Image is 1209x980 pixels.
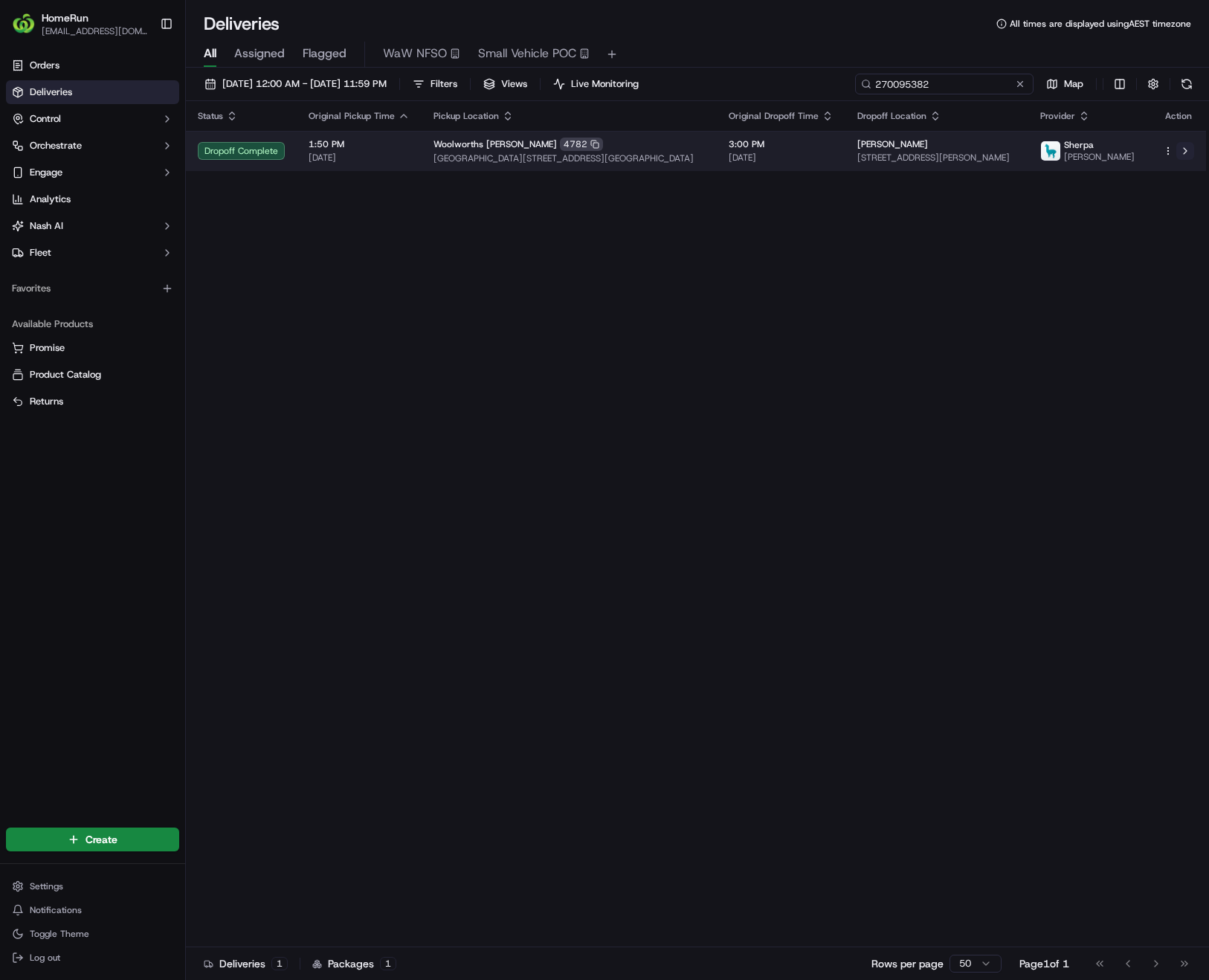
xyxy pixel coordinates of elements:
a: Returns [12,395,173,408]
span: Notifications [30,904,82,916]
span: Flagged [303,45,346,62]
span: Original Pickup Time [309,110,395,122]
img: Nash [15,15,45,45]
button: Create [6,828,179,851]
span: Original Dropoff Time [729,110,819,122]
div: 📗 [15,217,27,229]
span: 3:00 PM [729,138,834,150]
span: Product Catalog [30,368,101,381]
span: [GEOGRAPHIC_DATA][STREET_ADDRESS][GEOGRAPHIC_DATA] [433,152,705,164]
a: 💻API Documentation [120,210,245,236]
span: Log out [30,952,60,964]
span: WaW NFSO [383,45,447,62]
a: Orders [6,54,179,77]
button: HomeRunHomeRun[EMAIL_ADDRESS][DOMAIN_NAME] [6,6,154,42]
button: Refresh [1176,74,1197,94]
div: 4782 [560,138,603,151]
span: Control [30,112,61,126]
span: Pylon [148,252,180,263]
p: Rows per page [871,956,944,971]
button: Live Monitoring [547,74,645,94]
h1: Deliveries [204,12,280,36]
span: Toggle Theme [30,928,89,940]
img: HomeRun [12,12,36,36]
button: Orchestrate [6,134,179,158]
button: Fleet [6,241,179,265]
button: Views [477,74,534,94]
button: Engage [6,161,179,184]
button: Product Catalog [6,363,179,387]
button: Returns [6,390,179,413]
span: Provider [1040,110,1075,122]
button: Notifications [6,900,179,921]
span: Dropoff Location [857,110,926,122]
div: Packages [312,956,396,971]
span: Nash AI [30,219,63,233]
span: Map [1064,77,1083,91]
a: 📗Knowledge Base [9,210,120,236]
button: Filters [406,74,464,94]
div: Page 1 of 1 [1019,956,1069,971]
span: Small Vehicle POC [478,45,576,62]
span: Returns [30,395,63,408]
span: Orchestrate [30,139,82,152]
span: Promise [30,341,65,355]
img: sherpa_logo.png [1041,141,1060,161]
div: 1 [380,957,396,970]
span: [DATE] 12:00 AM - [DATE] 11:59 PM [222,77,387,91]
span: Knowledge Base [30,216,114,231]
span: Status [198,110,223,122]
button: Map [1039,74,1090,94]
div: Favorites [6,277,179,300]
div: We're available if you need us! [51,157,188,169]
span: Filters [431,77,457,91]
span: [PERSON_NAME] [857,138,928,150]
span: Engage [30,166,62,179]
p: Welcome 👋 [15,59,271,83]
span: Orders [30,59,59,72]
a: Product Catalog [12,368,173,381]
input: Type to search [855,74,1034,94]
span: [DATE] [729,152,834,164]
button: HomeRun [42,10,88,25]
span: Woolworths [PERSON_NAME] [433,138,557,150]
span: API Documentation [141,216,239,231]
span: Fleet [30,246,51,259]
div: Available Products [6,312,179,336]
div: Start new chat [51,142,244,157]
span: [STREET_ADDRESS][PERSON_NAME] [857,152,1016,164]
div: 💻 [126,217,138,229]
button: Settings [6,876,179,897]
span: Create [86,832,117,847]
span: All times are displayed using AEST timezone [1010,18,1191,30]
a: Deliveries [6,80,179,104]
span: Assigned [234,45,285,62]
span: Views [501,77,527,91]
span: Deliveries [30,86,72,99]
span: Settings [30,880,63,892]
div: 1 [271,957,288,970]
img: 1736555255976-a54dd68f-1ca7-489b-9aae-adbdc363a1c4 [15,142,42,169]
span: Pickup Location [433,110,499,122]
span: [DATE] [309,152,410,164]
input: Got a question? Start typing here... [39,96,268,112]
span: 1:50 PM [309,138,410,150]
button: Control [6,107,179,131]
a: Promise [12,341,173,355]
div: Action [1163,110,1194,122]
a: Powered byPylon [105,251,180,263]
div: Deliveries [204,956,288,971]
button: [DATE] 12:00 AM - [DATE] 11:59 PM [198,74,393,94]
span: [PERSON_NAME] [1064,151,1135,163]
button: Nash AI [6,214,179,238]
span: Analytics [30,193,71,206]
span: Live Monitoring [571,77,639,91]
button: Log out [6,947,179,968]
button: Start new chat [253,146,271,164]
button: [EMAIL_ADDRESS][DOMAIN_NAME] [42,25,148,37]
button: Promise [6,336,179,360]
button: Toggle Theme [6,923,179,944]
span: Sherpa [1064,139,1094,151]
